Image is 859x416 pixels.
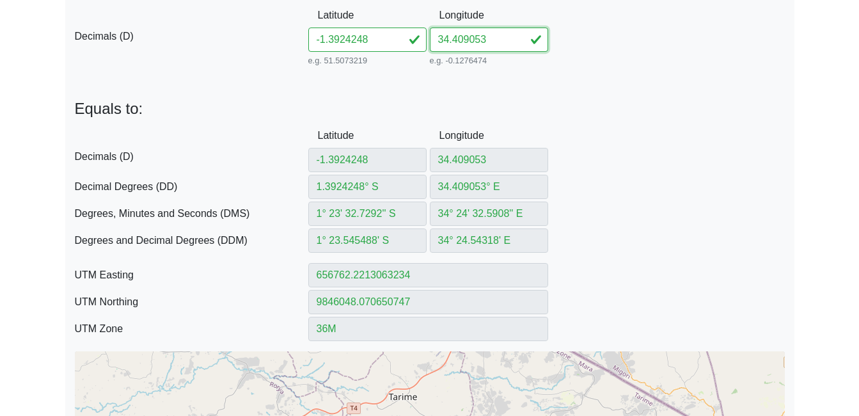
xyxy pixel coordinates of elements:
[75,179,308,195] span: Decimal Degrees (DD)
[308,54,427,67] small: e.g. 51.5073219
[308,3,348,28] label: Latitude
[430,54,548,67] small: e.g. -0.1276474
[65,290,308,314] label: UTM Northing
[75,233,308,248] span: Degrees and Decimal Degrees (DDM)
[430,124,469,148] label: Longitude
[75,100,785,118] p: Equals to:
[65,263,308,287] label: UTM Easting
[75,206,308,221] span: Degrees, Minutes and Seconds (DMS)
[430,3,469,28] label: Longitude
[75,149,308,164] span: Decimals (D)
[65,317,308,341] label: UTM Zone
[75,29,308,44] span: Decimals (D)
[308,124,348,148] label: Latitude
